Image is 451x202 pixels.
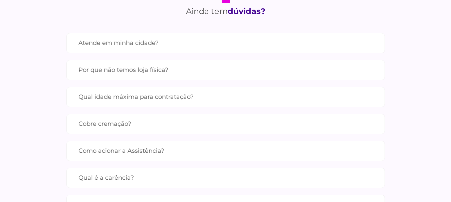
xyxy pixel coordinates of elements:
label: Cobre cremação? [78,118,373,130]
label: Atende em minha cidade? [78,37,373,49]
label: Como acionar a Assistência? [78,145,373,157]
strong: dúvidas? [228,6,265,16]
label: Por que não temos loja física? [78,64,373,76]
label: Qual idade máxima para contratação? [78,91,373,103]
label: Qual é a carência? [78,172,373,184]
